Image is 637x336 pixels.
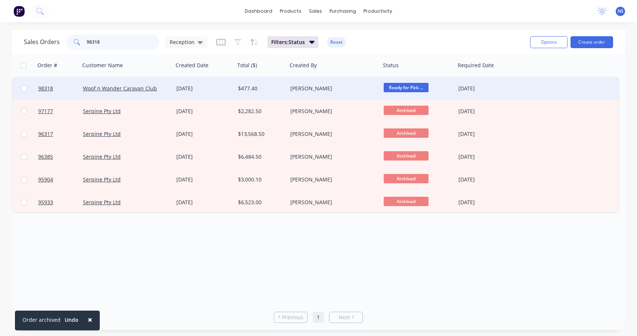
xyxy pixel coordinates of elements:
button: Create order [570,36,613,48]
div: [DATE] [458,130,518,138]
div: purchasing [326,6,360,17]
div: Required Date [458,62,494,69]
a: 95904 [38,168,83,191]
div: $13,568.50 [238,130,282,138]
div: [DATE] [458,85,518,92]
input: Search... [87,35,160,50]
div: [DATE] [458,176,518,183]
a: Serpine Pty Ltd [83,108,121,115]
span: Archived [384,151,429,161]
img: Factory [13,6,25,17]
div: [PERSON_NAME] [290,108,373,115]
a: dashboard [241,6,276,17]
span: Previous [282,314,303,321]
span: 96317 [38,130,53,138]
a: 96317 [38,123,83,145]
div: [PERSON_NAME] [290,85,373,92]
button: Filters:Status [268,36,318,48]
button: Undo [61,314,83,326]
div: [DATE] [458,153,518,161]
a: Previous page [274,314,307,321]
div: [DATE] [458,199,518,206]
div: [PERSON_NAME] [290,199,373,206]
div: Customer Name [82,62,123,69]
div: products [276,6,305,17]
a: Serpine Pty Ltd [83,153,121,160]
a: 98318 [38,77,83,100]
span: Archived [384,106,429,115]
button: Reset [327,37,346,47]
span: Archived [384,197,429,206]
h1: Sales Orders [24,38,60,46]
span: Reception [170,38,195,46]
div: $6,484.50 [238,153,282,161]
div: Created Date [176,62,208,69]
div: [DATE] [176,108,232,115]
span: Filters: Status [271,38,305,46]
button: Options [530,36,568,48]
span: Archived [384,128,429,138]
span: Next [338,314,350,321]
span: 96385 [38,153,53,161]
a: Page 1 is your current page [313,312,324,323]
div: productivity [360,6,396,17]
a: Serpine Pty Ltd [83,176,121,183]
a: Woof n Wander Caravan Club [83,85,157,92]
div: sales [305,6,326,17]
a: 97177 [38,100,83,122]
div: $3,000.10 [238,176,282,183]
div: [DATE] [176,130,232,138]
span: NS [618,8,624,15]
div: Status [383,62,399,69]
div: $6,523.00 [238,199,282,206]
div: [PERSON_NAME] [290,153,373,161]
a: Next page [330,314,362,321]
button: Close [80,311,100,329]
a: Serpine Pty Ltd [83,199,121,206]
div: Created By [290,62,317,69]
a: 96385 [38,146,83,168]
div: $477.40 [238,85,282,92]
a: Serpine Pty Ltd [83,130,121,137]
div: Order archived [22,316,61,324]
div: Order # [37,62,57,69]
span: Archived [384,174,429,183]
span: × [88,314,92,325]
div: [DATE] [458,108,518,115]
span: 95904 [38,176,53,183]
span: 97177 [38,108,53,115]
div: $2,282.50 [238,108,282,115]
div: [DATE] [176,176,232,183]
div: [PERSON_NAME] [290,176,373,183]
span: 95933 [38,199,53,206]
span: Ready for Pick ... [384,83,429,92]
span: 98318 [38,85,53,92]
div: [PERSON_NAME] [290,130,373,138]
div: Total ($) [237,62,257,69]
a: 95933 [38,191,83,214]
div: [DATE] [176,199,232,206]
ul: Pagination [271,312,366,323]
div: [DATE] [176,85,232,92]
div: [DATE] [176,153,232,161]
